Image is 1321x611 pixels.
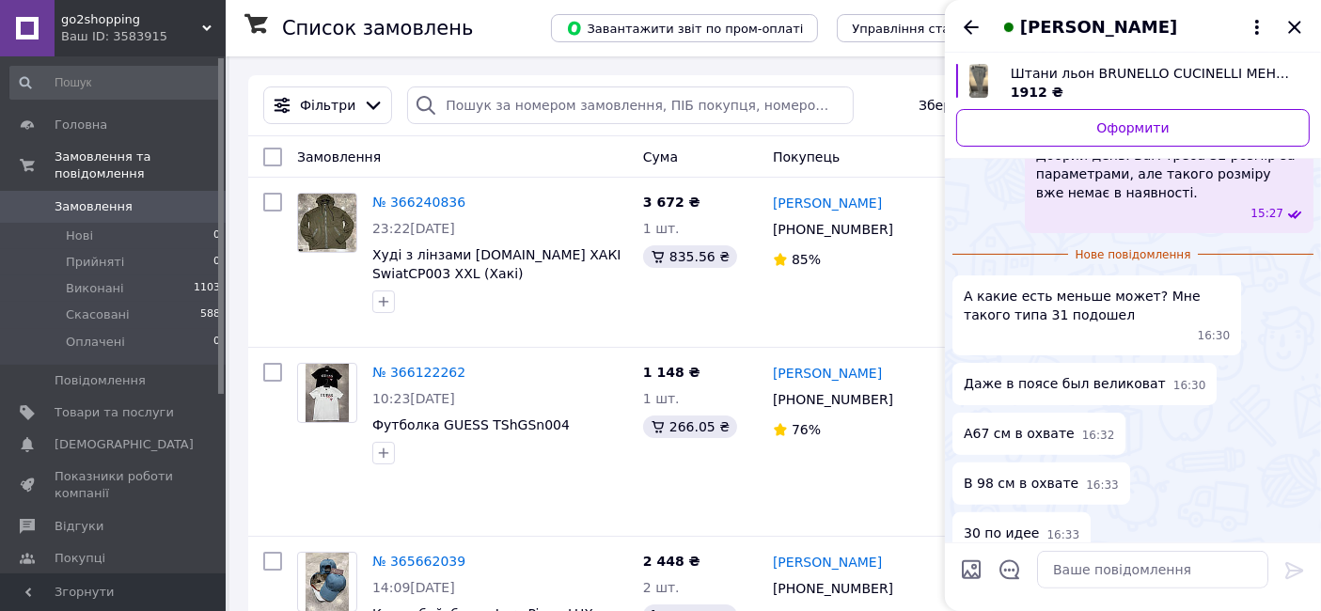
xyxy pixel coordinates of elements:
[643,149,678,164] span: Cума
[1068,247,1199,263] span: Нове повідомлення
[213,334,220,351] span: 0
[643,221,680,236] span: 1 шт.
[1086,478,1119,493] span: 16:33 12.10.2025
[769,575,897,602] div: [PHONE_NUMBER]
[566,20,803,37] span: Завантажити звіт по пром-оплаті
[372,221,455,236] span: 23:22[DATE]
[194,280,220,297] span: 1103
[55,198,133,215] span: Замовлення
[298,194,356,252] img: Фото товару
[1011,85,1063,100] span: 1912 ₴
[66,334,125,351] span: Оплачені
[66,280,124,297] span: Виконані
[773,553,882,572] a: [PERSON_NAME]
[1011,64,1295,83] span: Штани льон BRUNELLO CUCINELLI МЕНТОЛ PntBC001
[1036,146,1302,202] span: Добрий день. Вам треба 32 розмір за параметрами, але такого розміру вже немає в наявності.
[964,474,1078,493] span: В 98 см в охвате
[61,11,202,28] span: go2shopping
[852,22,996,36] span: Управління статусами
[964,424,1075,444] span: А67 см в охвате
[998,557,1022,582] button: Відкрити шаблони відповідей
[1046,527,1079,543] span: 16:33 12.10.2025
[297,363,357,423] a: Фото товару
[792,252,821,267] span: 85%
[66,306,130,323] span: Скасовані
[969,64,988,98] img: 6739287819_w640_h640_shtani-lon-brunello.jpg
[372,247,621,281] a: Худі з лінзами [DOMAIN_NAME] ХАКІ SwiatCP003 XXL (Хакі)
[55,404,174,421] span: Товари та послуги
[372,417,570,432] a: Футболка GUESS TShGSn004
[773,364,882,383] a: [PERSON_NAME]
[643,415,737,438] div: 266.05 ₴
[66,254,124,271] span: Прийняті
[960,16,983,39] button: Назад
[55,436,194,453] span: [DEMOGRAPHIC_DATA]
[213,254,220,271] span: 0
[643,195,700,210] span: 3 672 ₴
[55,518,103,535] span: Відгуки
[55,372,146,389] span: Повідомлення
[372,365,465,380] a: № 366122262
[282,17,473,39] h1: Список замовлень
[213,227,220,244] span: 0
[1020,15,1177,39] span: [PERSON_NAME]
[55,550,105,567] span: Покупці
[66,227,93,244] span: Нові
[956,109,1310,147] a: Оформити
[372,391,455,406] span: 10:23[DATE]
[55,468,174,502] span: Показники роботи компанії
[297,149,381,164] span: Замовлення
[9,66,222,100] input: Пошук
[792,422,821,437] span: 76%
[643,391,680,406] span: 1 шт.
[1173,378,1206,394] span: 16:30 12.10.2025
[407,86,854,124] input: Пошук за номером замовлення, ПІБ покупця, номером телефону, Email, номером накладної
[773,149,840,164] span: Покупець
[551,14,818,42] button: Завантажити звіт по пром-оплаті
[998,15,1268,39] button: [PERSON_NAME]
[1198,328,1231,344] span: 16:30 12.10.2025
[643,580,680,595] span: 2 шт.
[769,386,897,413] div: [PHONE_NUMBER]
[61,28,226,45] div: Ваш ID: 3583915
[919,96,1056,115] span: Збережені фільтри:
[773,194,882,212] a: [PERSON_NAME]
[837,14,1011,42] button: Управління статусами
[297,193,357,253] a: Фото товару
[372,580,455,595] span: 14:09[DATE]
[643,245,737,268] div: 835.56 ₴
[643,554,700,569] span: 2 448 ₴
[306,553,350,611] img: Фото товару
[372,195,465,210] a: № 366240836
[300,96,355,115] span: Фільтри
[769,216,897,243] div: [PHONE_NUMBER]
[964,287,1230,324] span: А какие есть меньше может? Мне такого типа 31 подошел
[1250,206,1283,222] span: 15:27 12.10.2025
[372,554,465,569] a: № 365662039
[964,374,1166,394] span: Даже в поясе был великоват
[643,365,700,380] span: 1 148 ₴
[1082,428,1115,444] span: 16:32 12.10.2025
[964,524,1039,543] span: 30 по идее
[306,364,350,422] img: Фото товару
[55,117,107,133] span: Головна
[956,64,1310,102] a: Переглянути товар
[55,149,226,182] span: Замовлення та повідомлення
[200,306,220,323] span: 588
[1283,16,1306,39] button: Закрити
